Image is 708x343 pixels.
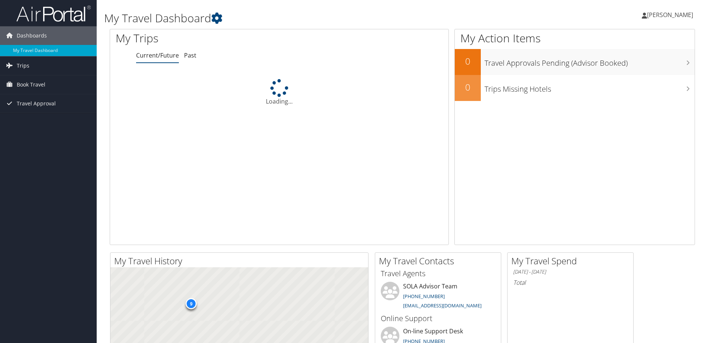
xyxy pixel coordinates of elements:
a: Current/Future [136,51,179,59]
span: Book Travel [17,75,45,94]
h1: My Action Items [455,30,695,46]
a: [EMAIL_ADDRESS][DOMAIN_NAME] [403,302,482,309]
h6: [DATE] - [DATE] [513,268,628,275]
span: Dashboards [17,26,47,45]
h3: Travel Approvals Pending (Advisor Booked) [485,54,695,68]
div: 9 [186,298,197,309]
h6: Total [513,278,628,287]
h2: My Travel History [114,255,368,267]
a: 0Trips Missing Hotels [455,75,695,101]
a: [PERSON_NAME] [642,4,701,26]
span: Travel Approval [17,94,56,113]
h3: Online Support [381,313,495,324]
span: Trips [17,56,29,75]
a: [PHONE_NUMBER] [403,293,445,300]
h2: 0 [455,55,481,68]
h1: My Travel Dashboard [104,10,502,26]
h3: Travel Agents [381,268,495,279]
img: airportal-logo.png [16,5,91,22]
a: Past [184,51,196,59]
a: 0Travel Approvals Pending (Advisor Booked) [455,49,695,75]
h2: 0 [455,81,481,94]
h2: My Travel Contacts [379,255,501,267]
span: [PERSON_NAME] [647,11,693,19]
h1: My Trips [116,30,302,46]
h3: Trips Missing Hotels [485,80,695,94]
div: Loading... [110,79,448,106]
li: SOLA Advisor Team [377,282,499,312]
h2: My Travel Spend [511,255,633,267]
